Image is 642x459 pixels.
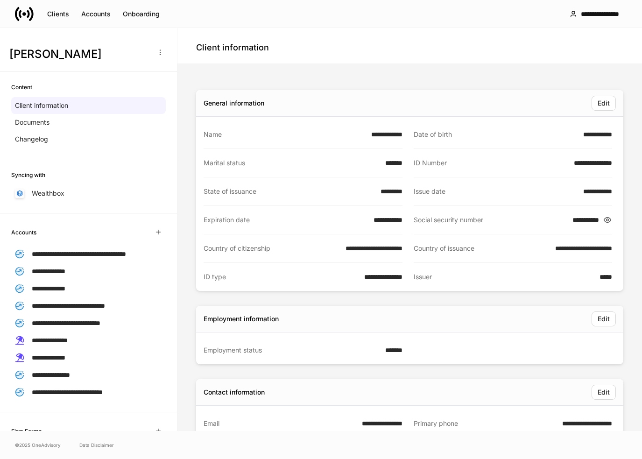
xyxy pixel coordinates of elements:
p: Changelog [15,134,48,144]
button: Onboarding [117,7,166,21]
a: Documents [11,114,166,131]
p: Wealthbox [32,189,64,198]
div: Issuer [414,272,594,282]
div: Date of birth [414,130,578,139]
div: Contact information [204,388,265,397]
div: ID type [204,272,359,282]
div: Social security number [414,215,567,225]
button: Edit [592,96,616,111]
div: Edit [598,388,610,397]
div: Name [204,130,366,139]
div: Onboarding [123,9,160,19]
h6: Accounts [11,228,36,237]
div: ID Number [414,158,569,168]
div: Employment status [204,346,380,355]
a: Wealthbox [11,185,166,202]
div: Issue date [414,187,578,196]
h6: Syncing with [11,170,45,179]
p: Documents [15,118,49,127]
a: Client information [11,97,166,114]
a: Changelog [11,131,166,148]
h4: Client information [196,42,269,53]
button: Accounts [75,7,117,21]
div: Country of citizenship [204,244,340,253]
div: Expiration date [204,215,368,225]
button: Edit [592,385,616,400]
div: General information [204,99,264,108]
div: Email [204,419,356,428]
div: Marital status [204,158,380,168]
div: Accounts [81,9,111,19]
button: Clients [41,7,75,21]
div: Edit [598,99,610,108]
a: Data Disclaimer [79,441,114,449]
p: Client information [15,101,68,110]
h6: Firm Forms [11,427,42,436]
span: © 2025 OneAdvisory [15,441,61,449]
div: Edit [598,314,610,324]
button: Edit [592,311,616,326]
h3: [PERSON_NAME] [9,47,149,62]
div: Employment information [204,314,279,324]
h6: Content [11,83,32,92]
div: Primary phone [414,419,557,429]
div: Clients [47,9,69,19]
div: Country of issuance [414,244,550,253]
div: State of issuance [204,187,375,196]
